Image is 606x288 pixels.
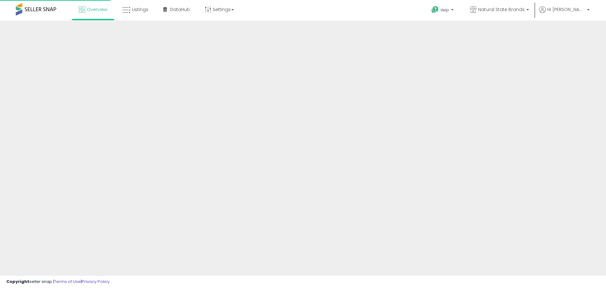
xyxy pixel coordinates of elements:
i: Get Help [431,6,439,14]
a: Terms of Use [54,279,81,285]
a: Hi [PERSON_NAME] [539,6,590,21]
a: Privacy Policy [82,279,110,285]
span: Natural State Brands [478,6,525,13]
span: Listings [132,6,148,13]
strong: Copyright [6,279,29,285]
span: DataHub [170,6,190,13]
div: seller snap | | [6,279,110,285]
span: Overview [87,6,107,13]
span: Help [441,7,449,13]
a: Help [426,1,460,21]
span: Hi [PERSON_NAME] [547,6,585,13]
